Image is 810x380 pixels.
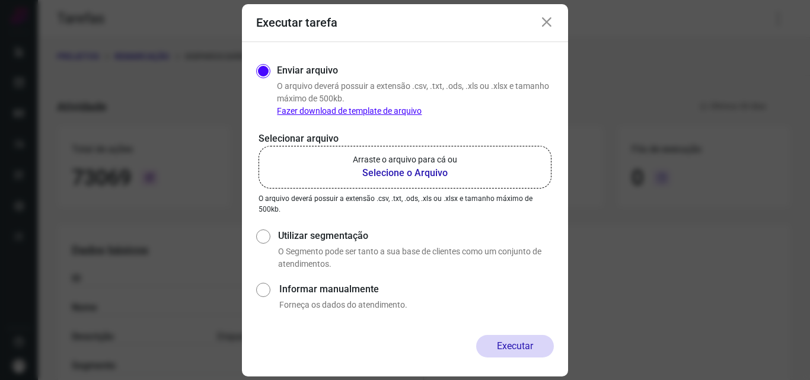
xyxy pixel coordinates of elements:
p: Arraste o arquivo para cá ou [353,154,457,166]
p: Selecionar arquivo [259,132,551,146]
p: O Segmento pode ser tanto a sua base de clientes como um conjunto de atendimentos. [278,245,554,270]
h3: Executar tarefa [256,15,337,30]
button: Executar [476,335,554,357]
a: Fazer download de template de arquivo [277,106,422,116]
p: Forneça os dados do atendimento. [279,299,554,311]
label: Informar manualmente [279,282,554,296]
b: Selecione o Arquivo [353,166,457,180]
p: O arquivo deverá possuir a extensão .csv, .txt, .ods, .xls ou .xlsx e tamanho máximo de 500kb. [277,80,554,117]
p: O arquivo deverá possuir a extensão .csv, .txt, .ods, .xls ou .xlsx e tamanho máximo de 500kb. [259,193,551,215]
label: Utilizar segmentação [278,229,554,243]
label: Enviar arquivo [277,63,338,78]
